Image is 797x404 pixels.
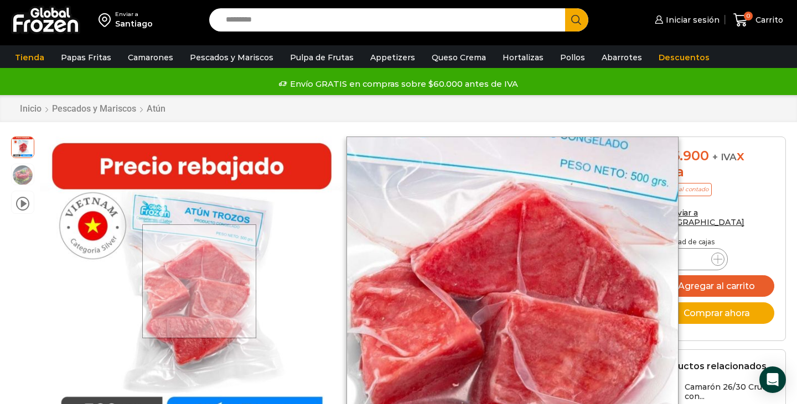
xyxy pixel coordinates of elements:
[656,302,774,324] button: Comprar ahora
[565,8,588,32] button: Search button
[656,275,774,297] button: Agregar al carrito
[426,47,491,68] a: Queso Crema
[497,47,549,68] a: Hortalizas
[12,164,34,186] span: foto tartaro atun
[663,14,720,25] span: Iniciar sesión
[656,208,744,227] a: Enviar a [GEOGRAPHIC_DATA]
[146,103,166,114] a: Atún
[681,251,702,267] input: Product quantity
[365,47,421,68] a: Appetizers
[656,361,767,371] h2: Productos relacionados
[12,135,34,158] span: atun trozo
[596,47,648,68] a: Abarrotes
[184,47,279,68] a: Pescados y Mariscos
[712,151,737,162] span: + IVA
[122,47,179,68] a: Camarones
[753,14,783,25] span: Carrito
[284,47,359,68] a: Pulpa de Frutas
[731,7,786,33] a: 0 Carrito
[99,11,115,29] img: address-field-icon.svg
[19,103,166,114] nav: Breadcrumb
[744,12,753,20] span: 0
[685,382,774,401] h3: Camarón 26/30 Crudo con...
[656,148,708,164] bdi: 56.900
[115,18,153,29] div: Santiago
[759,366,786,393] div: Open Intercom Messenger
[115,11,153,18] div: Enviar a
[19,103,42,114] a: Inicio
[656,183,712,196] p: Precio al contado
[9,47,50,68] a: Tienda
[656,148,774,180] div: x caja
[652,9,720,31] a: Iniciar sesión
[656,238,774,246] p: Cantidad de cajas
[653,47,715,68] a: Descuentos
[55,47,117,68] a: Papas Fritas
[555,47,591,68] a: Pollos
[51,103,137,114] a: Pescados y Mariscos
